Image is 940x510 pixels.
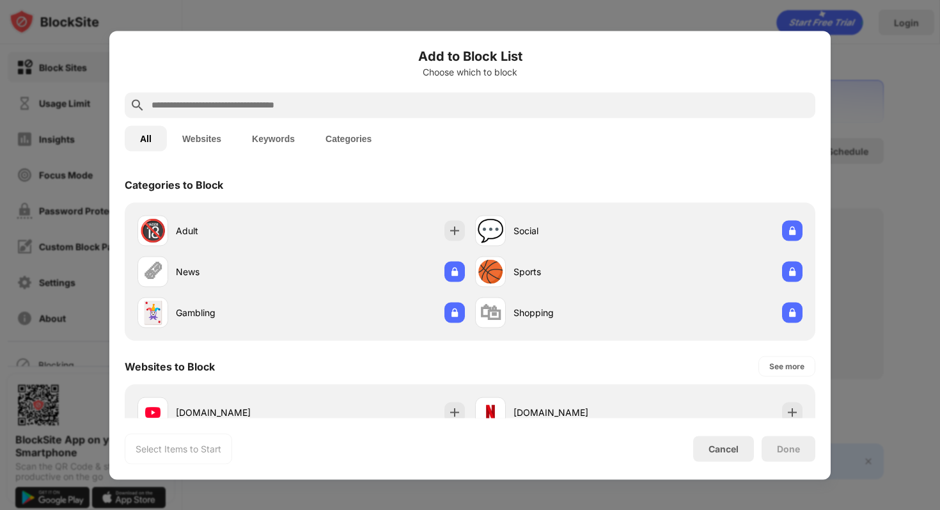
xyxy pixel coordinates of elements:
[136,442,221,455] div: Select Items to Start
[167,125,237,151] button: Websites
[513,306,639,319] div: Shopping
[145,404,161,420] img: favicons
[477,218,504,244] div: 💬
[125,178,223,191] div: Categories to Block
[142,259,164,285] div: 🗞
[125,67,815,77] div: Choose which to block
[709,443,739,454] div: Cancel
[176,224,301,237] div: Adult
[483,404,498,420] img: favicons
[480,299,501,326] div: 🛍
[777,443,800,454] div: Done
[513,265,639,278] div: Sports
[125,125,167,151] button: All
[237,125,310,151] button: Keywords
[139,299,166,326] div: 🃏
[125,46,815,65] h6: Add to Block List
[477,259,504,285] div: 🏀
[176,406,301,419] div: [DOMAIN_NAME]
[769,360,804,372] div: See more
[513,224,639,237] div: Social
[139,218,166,244] div: 🔞
[125,360,215,372] div: Websites to Block
[310,125,387,151] button: Categories
[176,265,301,278] div: News
[130,97,145,113] img: search.svg
[513,406,639,419] div: [DOMAIN_NAME]
[176,306,301,319] div: Gambling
